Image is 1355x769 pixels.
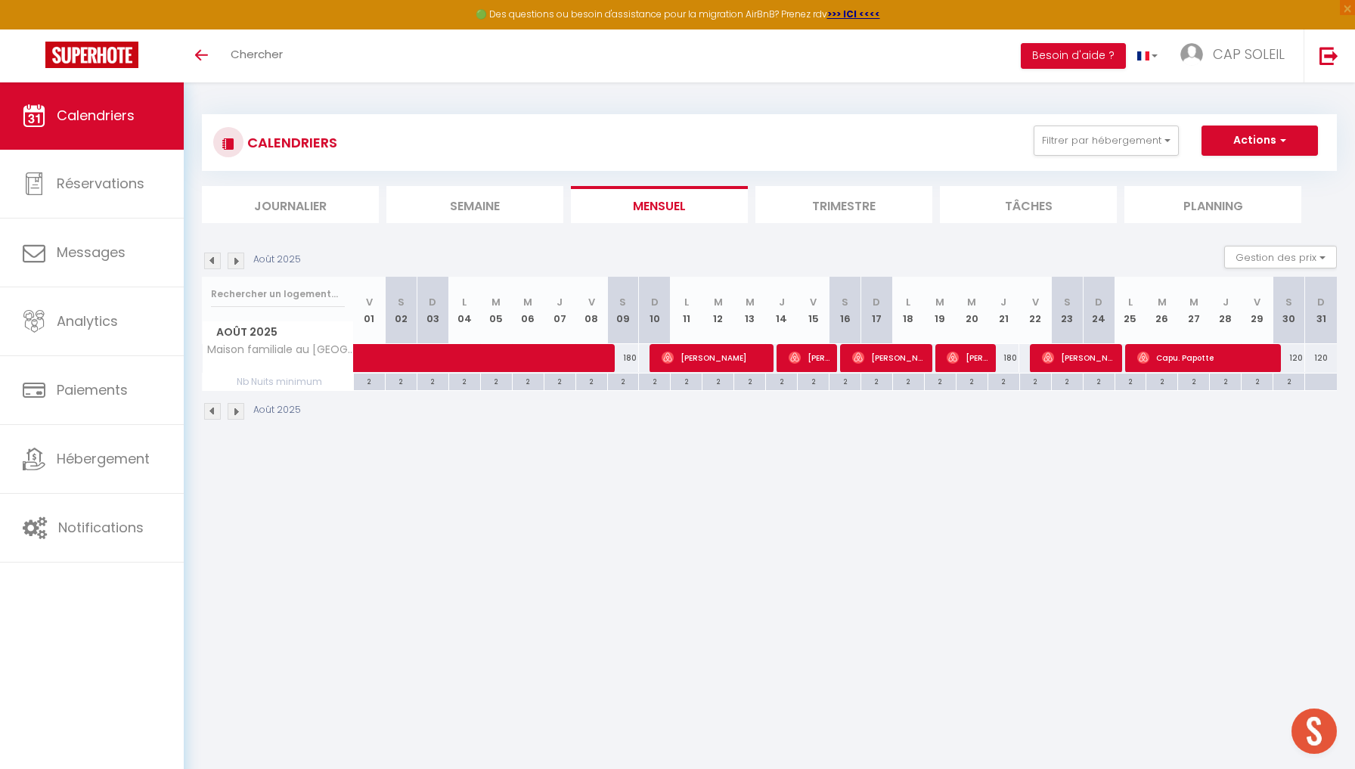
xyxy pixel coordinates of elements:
[386,186,563,223] li: Semaine
[571,186,748,223] li: Mensuel
[57,174,144,193] span: Réservations
[1083,277,1115,344] th: 24
[662,343,767,372] span: [PERSON_NAME]
[1137,343,1275,372] span: ⁨Capu.⁩ Papotte
[1210,277,1242,344] th: 28
[1000,295,1006,309] abbr: J
[702,277,734,344] th: 12
[385,277,417,344] th: 02
[253,403,301,417] p: Août 2025
[639,277,671,344] th: 10
[481,374,512,388] div: 2
[852,343,926,372] span: [PERSON_NAME]
[1242,374,1273,388] div: 2
[1032,295,1039,309] abbr: V
[755,186,932,223] li: Trimestre
[1254,295,1260,309] abbr: V
[366,295,373,309] abbr: V
[810,295,817,309] abbr: V
[1213,45,1285,64] span: CAP SOLEIL
[988,277,1019,344] th: 21
[1273,374,1304,388] div: 2
[417,374,448,388] div: 2
[779,295,785,309] abbr: J
[967,295,976,309] abbr: M
[1223,295,1229,309] abbr: J
[57,106,135,125] span: Calendriers
[798,374,829,388] div: 2
[576,374,607,388] div: 2
[203,321,353,343] span: Août 2025
[734,277,766,344] th: 13
[354,374,385,388] div: 2
[205,344,356,355] span: Maison familiale au [GEOGRAPHIC_DATA]. Clim.7 pers.
[58,518,144,537] span: Notifications
[861,374,892,388] div: 2
[1095,295,1102,309] abbr: D
[57,380,128,399] span: Paiements
[684,295,689,309] abbr: L
[988,344,1019,372] div: 180
[512,277,544,344] th: 06
[1319,46,1338,65] img: logout
[1146,374,1177,388] div: 2
[480,277,512,344] th: 05
[827,8,880,20] a: >>> ICI <<<<
[607,277,639,344] th: 09
[924,277,956,344] th: 19
[766,374,797,388] div: 2
[1021,43,1126,69] button: Besoin d'aide ?
[1158,295,1167,309] abbr: M
[906,295,910,309] abbr: L
[231,46,283,62] span: Chercher
[789,343,831,372] span: [PERSON_NAME]
[1224,246,1337,268] button: Gestion des prix
[1189,295,1198,309] abbr: M
[746,295,755,309] abbr: M
[462,295,467,309] abbr: L
[619,295,626,309] abbr: S
[513,374,544,388] div: 2
[523,295,532,309] abbr: M
[1317,295,1325,309] abbr: D
[1020,374,1051,388] div: 2
[639,374,670,388] div: 2
[1180,43,1203,66] img: ...
[1084,374,1115,388] div: 2
[925,374,956,388] div: 2
[734,374,765,388] div: 2
[544,277,575,344] th: 07
[544,374,575,388] div: 2
[1064,295,1071,309] abbr: S
[671,277,702,344] th: 11
[1169,29,1304,82] a: ... CAP SOLEIL
[1052,374,1083,388] div: 2
[1285,295,1292,309] abbr: S
[1051,277,1083,344] th: 23
[714,295,723,309] abbr: M
[766,277,798,344] th: 14
[57,243,126,262] span: Messages
[588,295,595,309] abbr: V
[57,449,150,468] span: Hébergement
[1305,344,1337,372] div: 120
[429,295,436,309] abbr: D
[211,281,345,308] input: Rechercher un logement...
[557,295,563,309] abbr: J
[988,374,1019,388] div: 2
[491,295,501,309] abbr: M
[1178,277,1210,344] th: 27
[651,295,659,309] abbr: D
[940,186,1117,223] li: Tâches
[1128,295,1133,309] abbr: L
[861,277,893,344] th: 17
[829,374,860,388] div: 2
[253,253,301,267] p: Août 2025
[873,295,880,309] abbr: D
[449,374,480,388] div: 2
[45,42,138,68] img: Super Booking
[1273,344,1305,372] div: 120
[956,277,988,344] th: 20
[386,374,417,388] div: 2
